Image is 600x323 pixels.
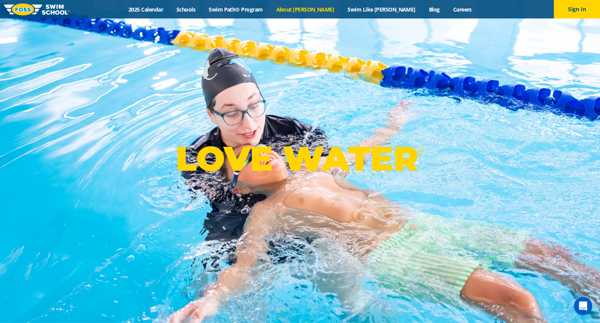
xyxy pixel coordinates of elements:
img: FOSS Swim School Logo [4,3,70,15]
a: 2025 Calendar [122,6,170,13]
a: Swim Path® Program [202,6,269,13]
sup: ® [418,146,424,155]
p: LOVE WATER [176,138,424,179]
iframe: Intercom live chat [574,297,592,315]
a: Careers [446,6,478,13]
a: Schools [170,6,202,13]
a: Blog [422,6,446,13]
a: About [PERSON_NAME] [269,6,341,13]
a: Swim Like [PERSON_NAME] [341,6,422,13]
